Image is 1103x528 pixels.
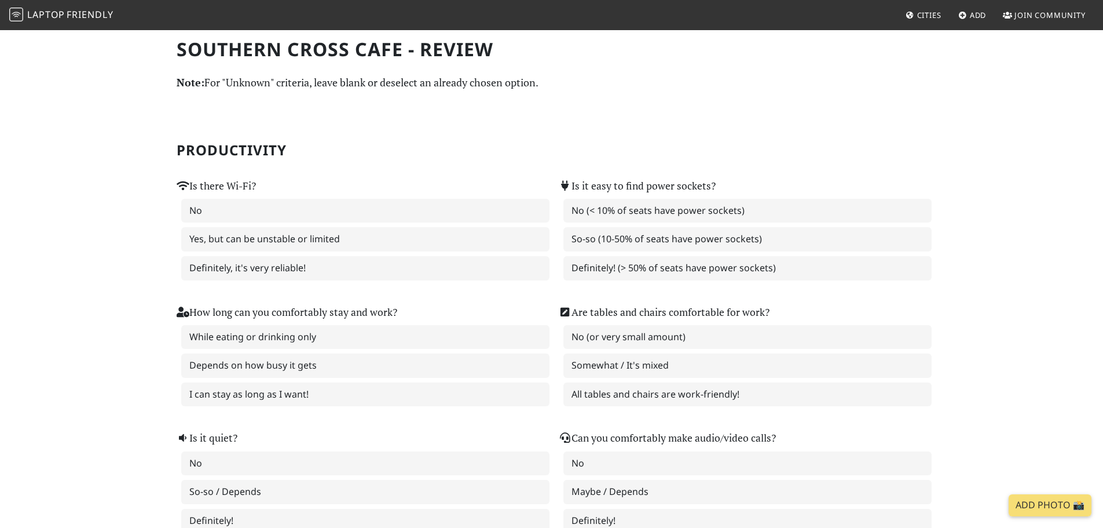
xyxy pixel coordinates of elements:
[559,304,769,321] label: Are tables and chairs comfortable for work?
[9,8,23,21] img: LaptopFriendly
[177,178,256,194] label: Is there Wi-Fi?
[177,74,927,91] p: For "Unknown" criteria, leave blank or deselect an already chosen option.
[177,142,927,159] h2: Productivity
[970,10,987,20] span: Add
[563,354,932,378] label: Somewhat / It's mixed
[67,8,113,21] span: Friendly
[917,10,941,20] span: Cities
[559,178,716,194] label: Is it easy to find power sockets?
[563,480,932,504] label: Maybe / Depends
[181,199,549,223] label: No
[181,383,549,407] label: I can stay as long as I want!
[901,5,946,26] a: Cities
[181,227,549,252] label: Yes, but can be unstable or limited
[1009,494,1091,516] a: Add Photo 📸
[181,451,549,476] label: No
[9,5,113,26] a: LaptopFriendly LaptopFriendly
[998,5,1090,26] a: Join Community
[181,325,549,349] label: While eating or drinking only
[181,256,549,281] label: Definitely, it's very reliable!
[181,480,549,504] label: So-so / Depends
[563,256,932,281] label: Definitely! (> 50% of seats have power sockets)
[177,38,927,60] h1: Southern Cross Cafe - Review
[563,451,932,476] label: No
[177,75,204,89] strong: Note:
[954,5,991,26] a: Add
[27,8,65,21] span: Laptop
[563,227,932,252] label: So-so (10-50% of seats have power sockets)
[1014,10,1086,20] span: Join Community
[559,430,776,446] label: Can you comfortably make audio/video calls?
[563,383,932,407] label: All tables and chairs are work-friendly!
[177,304,397,321] label: How long can you comfortably stay and work?
[563,199,932,223] label: No (< 10% of seats have power sockets)
[181,354,549,378] label: Depends on how busy it gets
[563,325,932,349] label: No (or very small amount)
[177,430,237,446] label: Is it quiet?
